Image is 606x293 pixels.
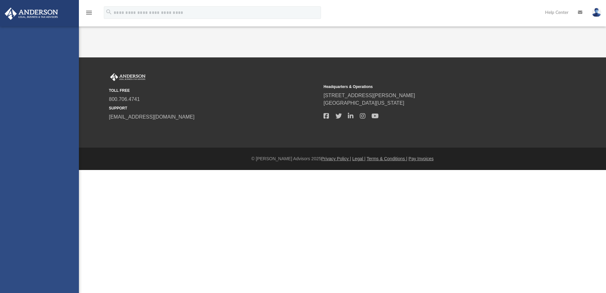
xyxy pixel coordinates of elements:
a: [GEOGRAPHIC_DATA][US_STATE] [324,100,404,106]
div: © [PERSON_NAME] Advisors 2025 [79,155,606,162]
a: [STREET_ADDRESS][PERSON_NAME] [324,93,415,98]
a: menu [85,12,93,16]
a: [EMAIL_ADDRESS][DOMAIN_NAME] [109,114,194,120]
a: 800.706.4741 [109,97,140,102]
i: menu [85,9,93,16]
small: Headquarters & Operations [324,84,534,90]
a: Legal | [352,156,365,161]
img: User Pic [592,8,601,17]
i: search [105,9,112,15]
small: TOLL FREE [109,88,319,93]
a: Pay Invoices [408,156,433,161]
a: Privacy Policy | [321,156,351,161]
img: Anderson Advisors Platinum Portal [3,8,60,20]
img: Anderson Advisors Platinum Portal [109,73,147,81]
small: SUPPORT [109,105,319,111]
a: Terms & Conditions | [367,156,407,161]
